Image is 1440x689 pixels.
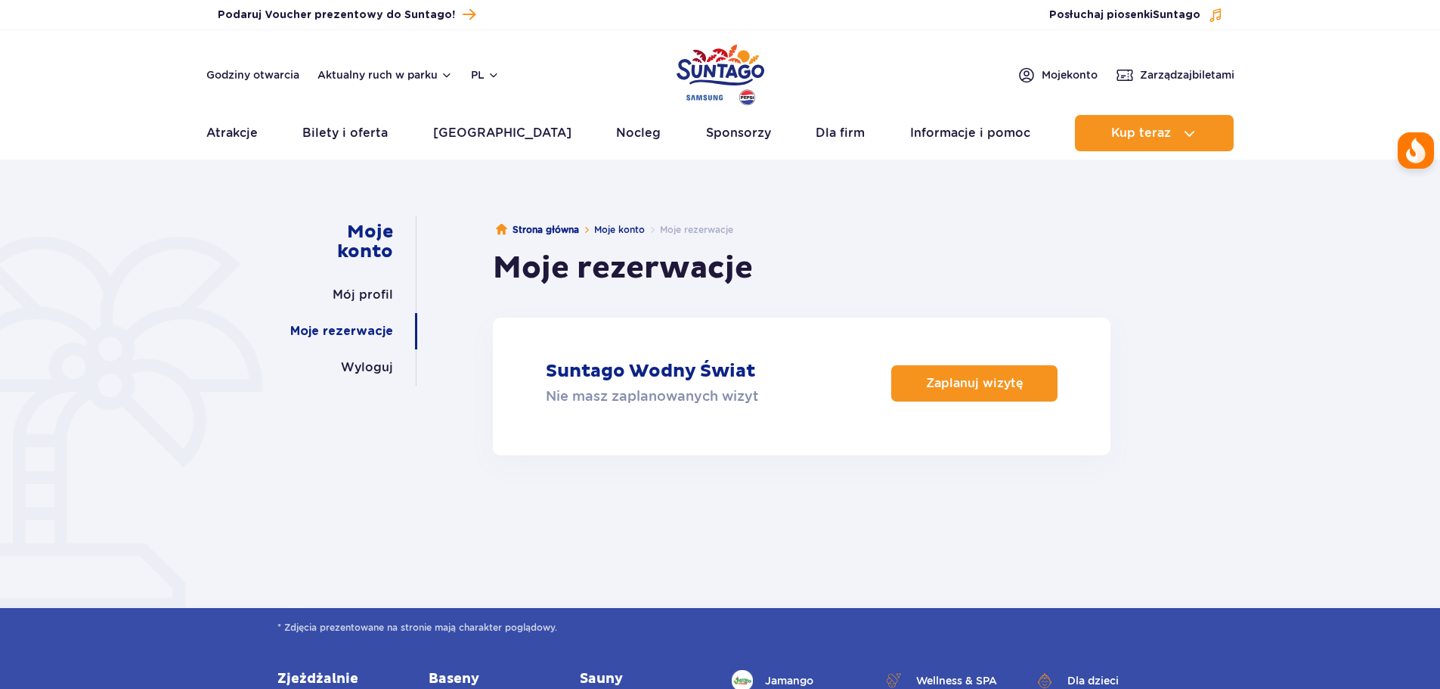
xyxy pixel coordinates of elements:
span: Podaruj Voucher prezentowy do Suntago! [218,8,455,23]
button: Posłuchaj piosenkiSuntago [1049,8,1223,23]
a: Mój profil [333,277,393,313]
a: [GEOGRAPHIC_DATA] [433,115,571,151]
span: Jamango [765,672,813,689]
span: Moje konto [1042,67,1098,82]
a: Zarządzajbiletami [1116,66,1234,84]
p: Zaplanuj wizytę [926,376,1023,390]
span: * Zdjęcia prezentowane na stronie mają charakter poglądowy. [277,620,1163,635]
a: Moje rezerwacje [290,313,393,349]
a: Strona główna [496,222,579,237]
a: Zaplanuj wizytę [891,365,1058,402]
button: Aktualny ruch w parku [317,69,453,81]
button: Kup teraz [1075,115,1234,151]
a: Bilety i oferta [302,115,388,151]
p: Suntago Wodny Świat [546,360,755,383]
a: Sauny [580,670,708,688]
a: Moje konto [594,224,645,235]
a: Zjeżdżalnie [277,670,406,688]
a: Godziny otwarcia [206,67,299,82]
li: Moje rezerwacje [645,222,733,237]
a: Park of Poland [677,38,764,107]
a: Informacje i pomoc [910,115,1030,151]
a: Mojekonto [1017,66,1098,84]
a: Podaruj Voucher prezentowy do Suntago! [218,5,475,25]
a: Wyloguj [341,349,393,386]
button: pl [471,67,500,82]
span: Wellness & SPA [916,672,997,689]
a: Baseny [429,670,557,688]
span: Posłuchaj piosenki [1049,8,1200,23]
a: Moje konto [295,216,393,268]
p: Nie masz zaplanowanych wizyt [546,386,758,407]
a: Sponsorzy [706,115,771,151]
span: Zarządzaj biletami [1140,67,1234,82]
span: Suntago [1153,10,1200,20]
a: Nocleg [616,115,661,151]
h1: Moje rezerwacje [493,250,753,287]
span: Kup teraz [1111,126,1171,140]
a: Dla firm [816,115,865,151]
a: Atrakcje [206,115,258,151]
